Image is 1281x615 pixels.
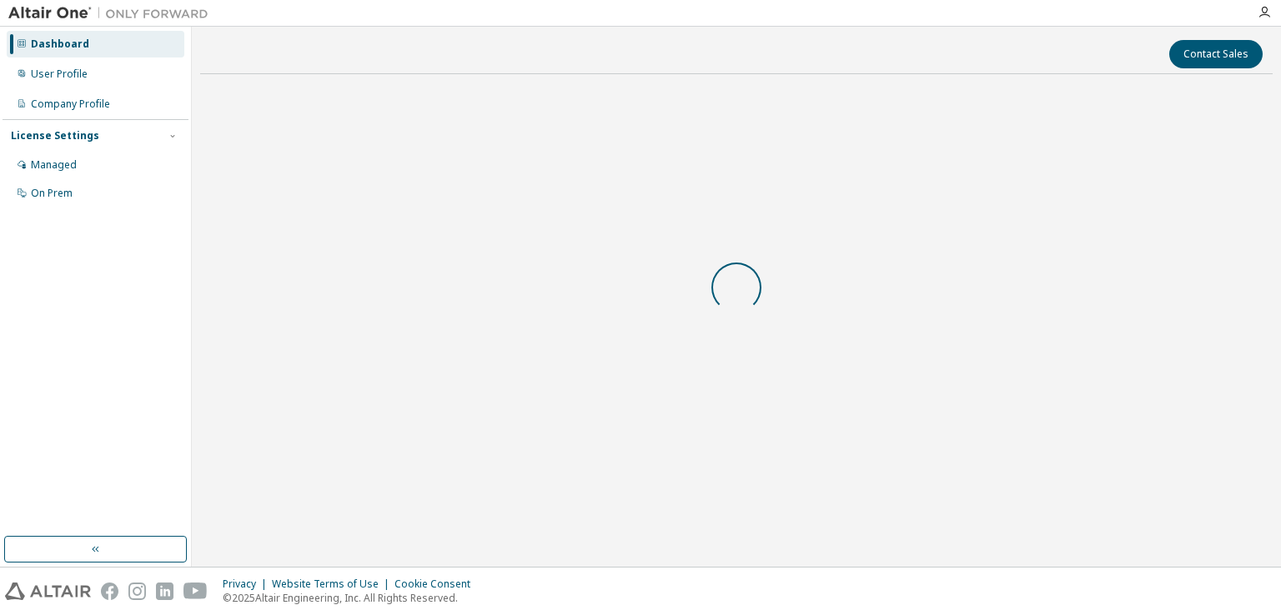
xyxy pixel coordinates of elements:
[156,582,173,600] img: linkedin.svg
[31,67,88,81] div: User Profile
[11,129,99,142] div: License Settings
[223,591,480,605] p: © 2025 Altair Engineering, Inc. All Rights Reserved.
[31,37,89,51] div: Dashboard
[8,5,217,22] img: Altair One
[1169,40,1263,68] button: Contact Sales
[183,582,208,600] img: youtube.svg
[128,582,146,600] img: instagram.svg
[272,577,394,591] div: Website Terms of Use
[394,577,480,591] div: Cookie Consent
[31,187,73,200] div: On Prem
[223,577,272,591] div: Privacy
[5,582,91,600] img: altair_logo.svg
[101,582,118,600] img: facebook.svg
[31,158,77,172] div: Managed
[31,97,110,111] div: Company Profile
